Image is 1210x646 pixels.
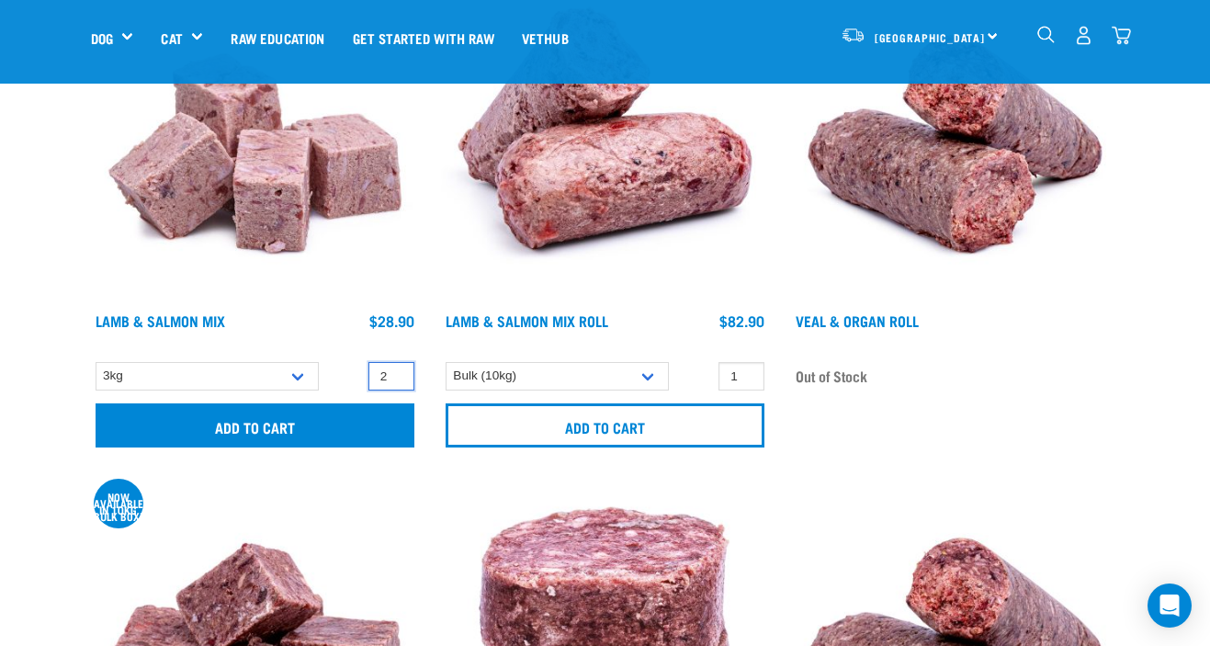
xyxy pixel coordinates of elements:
div: Open Intercom Messenger [1148,584,1192,628]
a: Vethub [508,1,582,74]
img: home-icon-1@2x.png [1037,26,1055,43]
a: Cat [161,28,182,49]
input: Add to cart [446,403,764,448]
img: home-icon@2x.png [1112,26,1131,45]
a: Raw Education [217,1,338,74]
input: 1 [718,362,764,391]
a: Veal & Organ Roll [796,316,919,324]
input: 1 [368,362,414,391]
div: $82.90 [719,312,764,329]
a: Get started with Raw [339,1,508,74]
a: Lamb & Salmon Mix [96,316,225,324]
span: Out of Stock [796,362,867,390]
a: Dog [91,28,113,49]
img: user.png [1074,26,1093,45]
span: [GEOGRAPHIC_DATA] [875,34,986,40]
img: van-moving.png [841,27,865,43]
div: now available in 10kg bulk box! [94,493,143,519]
a: Lamb & Salmon Mix Roll [446,316,608,324]
div: $28.90 [369,312,414,329]
input: Add to cart [96,403,414,448]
